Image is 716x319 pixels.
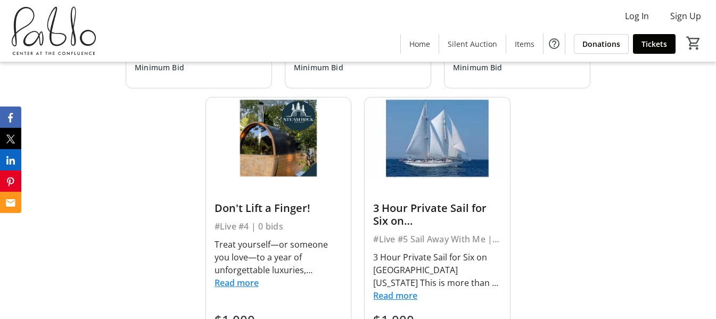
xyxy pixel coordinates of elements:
[409,38,430,50] span: Home
[215,202,343,215] div: Don't Lift a Finger!
[373,251,501,289] div: 3 Hour Private Sail for Six on [GEOGRAPHIC_DATA][US_STATE] This is more than a boat ride—it’s a p...
[6,4,101,58] img: Pablo Center's Logo
[515,38,534,50] span: Items
[215,219,343,234] div: #Live #4 | 0 bids
[684,34,703,53] button: Cart
[544,33,565,54] button: Help
[365,97,510,179] img: 3 Hour Private Sail for Six on Lake Michigan
[215,238,343,276] div: Treat yourself—or someone you love—to a year of unforgettable luxuries, experiences, and personal...
[633,34,676,54] a: Tickets
[373,289,417,302] button: Read more
[448,38,497,50] span: Silent Auction
[625,10,649,22] span: Log In
[294,58,343,77] div: Minimum Bid
[662,7,710,24] button: Sign Up
[373,202,501,227] div: 3 Hour Private Sail for Six on [GEOGRAPHIC_DATA][US_STATE]
[135,58,184,77] div: Minimum Bid
[616,7,657,24] button: Log In
[670,10,701,22] span: Sign Up
[506,34,543,54] a: Items
[641,38,667,50] span: Tickets
[373,232,501,247] div: #Live #5 Sail Away With Me | 0 bids
[453,58,503,77] div: Minimum Bid
[582,38,620,50] span: Donations
[574,34,629,54] a: Donations
[215,276,259,289] button: Read more
[206,97,351,179] img: Don't Lift a Finger!
[401,34,439,54] a: Home
[439,34,506,54] a: Silent Auction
